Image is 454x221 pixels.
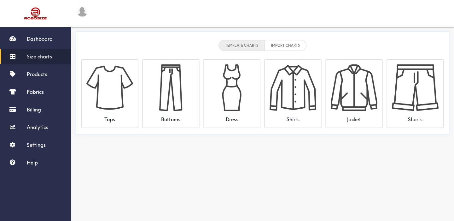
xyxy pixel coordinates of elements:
[148,111,194,123] div: Bottoms
[27,142,46,148] span: Settings
[331,64,377,111] img: CTAAZQKxoenulmMAAAAASUVORK5CYII=
[27,36,53,42] span: Dashboard
[392,64,439,111] img: VKmb1b8PcAAAAASUVORK5CYII=
[270,64,316,111] img: vd7xDZGTHDwRo6OJ5TBsEq5h9G06IX3DslqjxfjUCQqYQMStRgcBkaTis3NxcsjpLwGAoLC9966y2YZLgUhTRKUUMwaUzVOIQ...
[86,111,133,123] div: Tops
[27,89,44,95] span: Fabrics
[392,111,439,123] div: Shorts
[331,111,377,123] div: Jacket
[148,64,194,111] img: KsoKiqKa0SlFxORivqgmpoaymcvdzSW+tZmz55tJ94TUNN0ceIX91npcePGDRkyxMg5z5kz58KFC1mCRjsC86IszMLYXC8g4l...
[218,40,265,51] li: TEMPLATE CHARTS
[270,111,316,123] div: Shirts
[27,124,48,130] span: Analytics
[86,64,133,111] img: RODicVgYjGYWAwGE4vhIvifAAMANIINg8Q9U7gAAAAASUVORK5CYII=
[12,5,59,22] img: Robosize
[209,64,255,111] img: f09NA7C3t7+1WrVqWkpLBBrP8KMABWhxdaqtulYQAAAABJRU5ErkJggg==
[209,111,255,123] div: Dress
[27,106,41,113] span: Billing
[27,159,38,166] span: Help
[27,71,47,77] span: Products
[265,40,306,51] li: IMPORT CHARTS
[27,53,52,60] span: Size charts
